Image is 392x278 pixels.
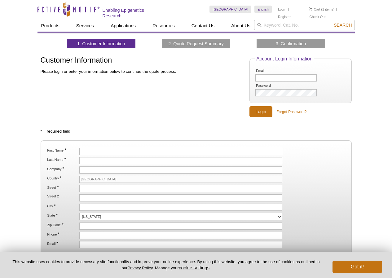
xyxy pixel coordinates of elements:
label: Email [255,69,287,73]
li: | [336,6,337,13]
button: cookie settings [179,265,209,270]
h2: Enabling Epigenetics Research [103,7,164,19]
p: This website uses cookies to provide necessary site functionality and improve your online experie... [10,259,322,271]
a: Privacy Policy [127,266,152,270]
label: First Name [46,148,78,152]
a: 3 Confirmation [276,41,306,46]
a: Services [73,20,98,32]
label: Company [46,166,78,171]
input: Login [249,106,272,117]
label: Country [46,176,78,180]
label: Phone [46,232,78,236]
label: Street 2 [46,194,78,198]
a: Resources [149,20,178,32]
label: Zip Code [46,223,78,227]
img: Your Cart [309,7,312,11]
label: Email [46,241,78,246]
a: Products [37,20,63,32]
span: Search [334,23,352,28]
a: About Us [227,20,254,32]
input: Keyword, Cat. No. [254,20,355,30]
a: Applications [107,20,139,32]
a: Login [278,7,286,11]
a: Forgot Password? [276,109,306,115]
label: Password [255,84,287,88]
a: Register [278,15,291,19]
label: City [46,204,78,208]
a: [GEOGRAPHIC_DATA] [209,6,251,13]
a: 2 Quote Request Summary [168,41,223,46]
legend: Account Login Information [255,56,314,62]
label: Street [46,185,78,190]
a: Cart [309,7,320,11]
label: Last Name [46,157,78,162]
button: Got it! [333,261,382,273]
li: (1 items) [309,6,334,13]
p: Please login or enter your information below to continue the quote process. [41,69,243,74]
a: English [254,6,272,13]
li: | [288,6,289,13]
a: Check Out [309,15,325,19]
h1: Customer Information [41,56,243,65]
button: Search [332,22,354,28]
a: 1 Customer Information [77,41,125,46]
label: State [46,213,78,218]
a: Contact Us [188,20,218,32]
p: * = required field [41,129,352,134]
